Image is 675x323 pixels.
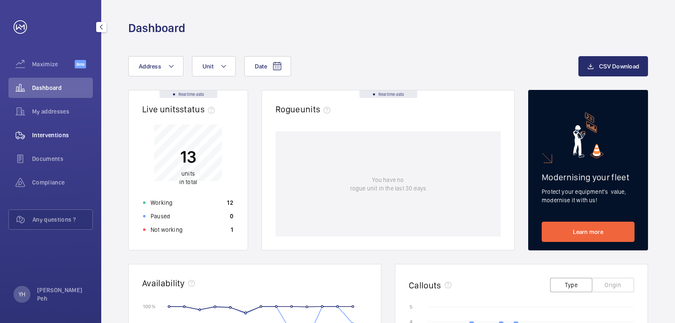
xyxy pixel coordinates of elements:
p: 0 [230,212,233,220]
div: Real time data [159,90,217,98]
p: 13 [179,146,197,167]
span: Maximize [32,60,75,68]
a: Learn more [542,222,634,242]
button: CSV Download [578,56,648,76]
p: Working [151,198,173,207]
button: Origin [592,278,634,292]
span: My addresses [32,107,93,116]
p: Protect your equipment's value, modernise it with us! [542,187,634,204]
span: status [180,104,218,114]
span: units [181,170,195,177]
text: 5 [410,304,413,310]
span: Documents [32,155,93,163]
p: Paused [151,212,170,220]
button: Type [550,278,592,292]
img: marketing-card.svg [573,112,604,158]
p: in total [179,169,197,186]
button: Unit [192,56,236,76]
h2: Live units [142,104,218,114]
button: Address [128,56,184,76]
span: units [300,104,334,114]
h2: Modernising your fleet [542,172,634,182]
span: Date [255,63,267,70]
span: Beta [75,60,86,68]
p: YH [19,290,25,299]
h2: Callouts [409,280,441,290]
span: Interventions [32,131,93,139]
h2: Availability [142,278,185,288]
span: Unit [202,63,213,70]
h2: Rogue [275,104,334,114]
h1: Dashboard [128,20,185,36]
span: Dashboard [32,84,93,92]
div: Real time data [359,90,417,98]
p: [PERSON_NAME] Peh [37,286,88,303]
span: Any questions ? [32,215,92,224]
button: Date [244,56,291,76]
p: 12 [227,198,233,207]
text: 100 % [143,303,156,309]
p: You have no rogue unit in the last 30 days [350,176,426,193]
span: Address [139,63,161,70]
p: Not working [151,225,183,234]
span: Compliance [32,178,93,187]
span: CSV Download [599,63,639,70]
p: 1 [231,225,233,234]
